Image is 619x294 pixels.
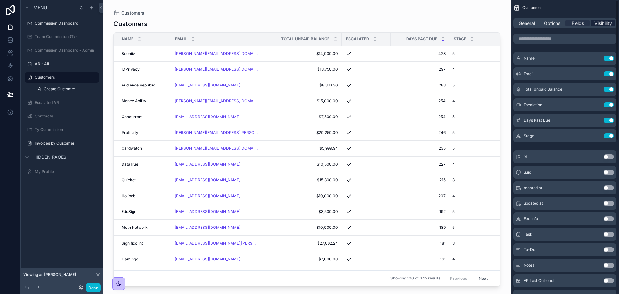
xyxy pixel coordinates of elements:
[524,232,532,237] span: Task
[23,272,76,277] span: Viewing as [PERSON_NAME]
[35,169,98,174] label: My Profile
[35,141,98,146] label: Invoices by Customer
[34,154,66,160] span: Hidden pages
[281,36,329,42] span: Total Unpaid Balance
[524,154,527,159] span: id
[474,273,492,283] button: Next
[34,5,47,11] span: Menu
[25,111,99,121] a: Contracts
[25,97,99,108] a: Escalated AR
[524,87,562,92] span: Total Unpaid Balance
[25,138,99,148] a: Invoices by Customer
[35,34,98,39] label: Team Commission (Ty)
[454,36,466,42] span: Stage
[524,185,542,190] span: created at
[594,20,612,26] span: Visibility
[524,133,534,138] span: Stage
[32,84,99,94] a: Create Customer
[122,36,133,42] span: Name
[406,36,437,42] span: Days Past Due
[35,61,98,66] label: AR - All
[35,100,98,105] label: Escalated AR
[390,276,440,281] span: Showing 100 of 342 results
[35,21,98,26] label: Commission Dashboard
[35,127,98,132] label: Ty Commission
[524,56,535,61] span: Name
[86,283,101,292] button: Done
[519,20,535,26] span: General
[25,72,99,83] a: Customers
[522,5,542,10] span: Customers
[524,102,542,107] span: Escalation
[524,201,543,206] span: updated at
[524,118,550,123] span: Days Past Due
[35,114,98,119] label: Contracts
[25,18,99,28] a: Commission Dashboard
[544,20,560,26] span: Options
[35,48,98,53] label: Commission Dashboard - Admin
[346,36,369,42] span: Escalated
[524,71,534,76] span: Email
[25,59,99,69] a: AR - All
[175,36,187,42] span: Email
[25,125,99,135] a: Ty Commission
[25,167,99,177] a: My Profile
[35,75,95,80] label: Customers
[44,86,75,92] span: Create Customer
[25,45,99,56] a: Commission Dashboard - Admin
[524,247,535,252] span: To-Do
[524,263,534,268] span: Notes
[524,278,555,283] span: AR Last Outreach
[25,32,99,42] a: Team Commission (Ty)
[524,216,538,221] span: Fee Info
[572,20,584,26] span: Fields
[524,170,531,175] span: uuid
